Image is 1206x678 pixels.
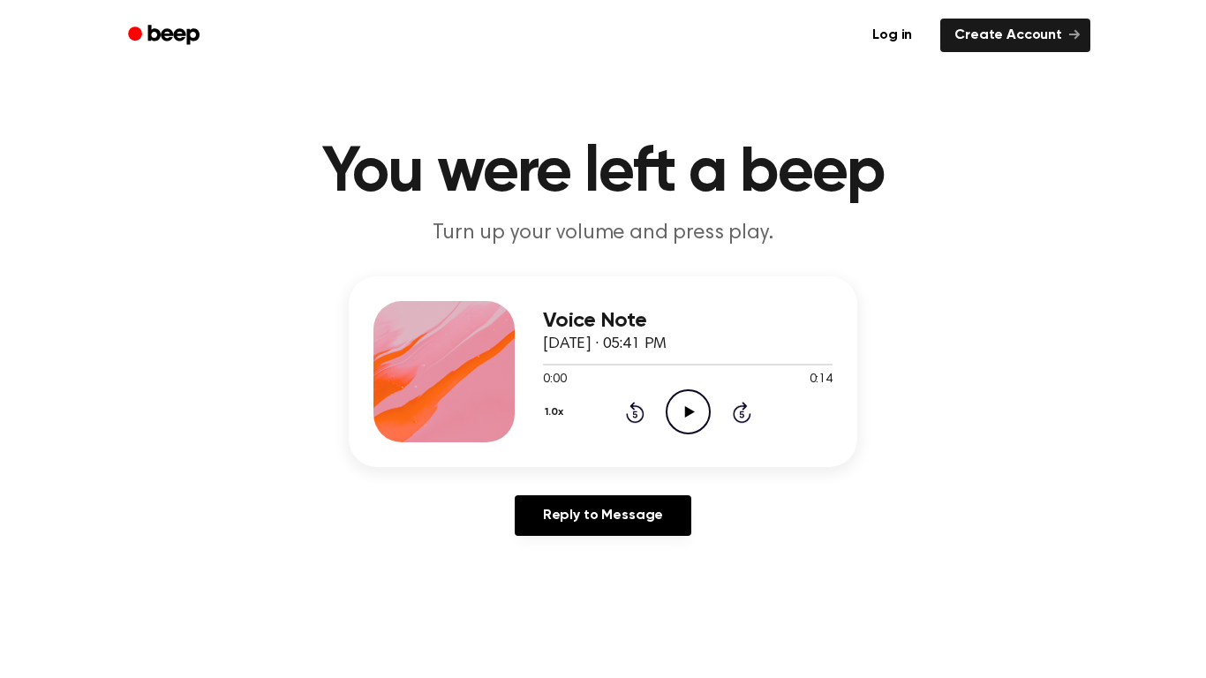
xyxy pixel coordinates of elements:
[543,397,569,427] button: 1.0x
[515,495,691,536] a: Reply to Message
[543,309,833,333] h3: Voice Note
[855,15,930,56] a: Log in
[116,19,215,53] a: Beep
[810,371,833,389] span: 0:14
[940,19,1090,52] a: Create Account
[543,336,667,352] span: [DATE] · 05:41 PM
[264,219,942,248] p: Turn up your volume and press play.
[151,141,1055,205] h1: You were left a beep
[543,371,566,389] span: 0:00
